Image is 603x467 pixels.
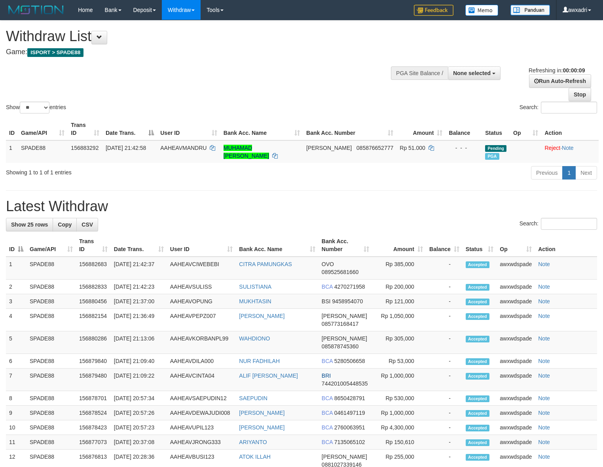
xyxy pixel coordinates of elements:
span: Copy 7135065102 to clipboard [334,439,365,445]
span: ISPORT > SPADE88 [27,48,83,57]
span: [DATE] 21:42:58 [106,145,146,151]
td: Rp 1,050,000 [372,309,426,331]
th: Amount: activate to sort column ascending [372,234,426,257]
a: NUR FADHILAH [239,358,280,364]
h1: Withdraw List [6,28,394,44]
td: 156882833 [76,280,111,294]
td: 156880456 [76,294,111,309]
th: User ID: activate to sort column ascending [157,118,220,140]
a: Note [538,284,550,290]
td: SPADE88 [27,280,76,294]
span: Accepted [466,358,489,365]
td: 6 [6,354,27,369]
span: BCA [322,439,333,445]
span: Copy 9458954070 to clipboard [332,298,363,304]
input: Search: [541,102,597,113]
td: Rp 530,000 [372,391,426,406]
span: Accepted [466,439,489,446]
td: 10 [6,420,27,435]
button: None selected [448,66,501,80]
td: 9 [6,406,27,420]
span: [PERSON_NAME] [322,454,367,460]
span: Copy 085876652777 to clipboard [356,145,393,151]
td: awxwdspade [497,257,535,280]
td: - [426,420,463,435]
a: ALIF [PERSON_NAME] [239,372,298,379]
div: Showing 1 to 1 of 1 entries [6,165,245,176]
td: awxwdspade [497,280,535,294]
label: Show entries [6,102,66,113]
th: Bank Acc. Name: activate to sort column ascending [220,118,303,140]
td: AAHEAVSULISS [167,280,236,294]
a: [PERSON_NAME] [239,410,284,416]
h1: Latest Withdraw [6,199,597,214]
td: SPADE88 [27,435,76,450]
td: Rp 53,000 [372,354,426,369]
a: Note [538,313,550,319]
td: - [426,309,463,331]
td: 156879840 [76,354,111,369]
a: SULISTIANA [239,284,271,290]
th: Action [541,118,599,140]
td: 156878701 [76,391,111,406]
td: · [541,140,599,163]
span: Copy 4270271958 to clipboard [334,284,365,290]
th: Game/API: activate to sort column ascending [27,234,76,257]
td: - [426,354,463,369]
a: Previous [531,166,563,180]
span: Copy 5280506658 to clipboard [334,358,365,364]
a: Note [538,454,550,460]
td: SPADE88 [27,369,76,391]
th: User ID: activate to sort column ascending [167,234,236,257]
th: Date Trans.: activate to sort column descending [102,118,157,140]
td: AAHEAVPEPZ007 [167,309,236,331]
td: 156879480 [76,369,111,391]
td: [DATE] 20:57:26 [111,406,167,420]
span: CSV [82,221,93,228]
a: MUHAMAD [PERSON_NAME] [224,145,269,159]
td: [DATE] 21:09:22 [111,369,167,391]
a: Note [538,395,550,401]
a: ARIYANTO [239,439,267,445]
td: AAHEAVUPIL123 [167,420,236,435]
a: CSV [76,218,98,231]
span: Refreshing in: [529,67,585,74]
td: - [426,331,463,354]
td: awxwdspade [497,309,535,331]
td: 1 [6,257,27,280]
input: Search: [541,218,597,230]
span: Accepted [466,425,489,431]
td: awxwdspade [497,391,535,406]
td: - [426,435,463,450]
th: Trans ID: activate to sort column ascending [76,234,111,257]
label: Search: [520,102,597,113]
td: SPADE88 [27,420,76,435]
a: 1 [562,166,576,180]
td: [DATE] 21:13:06 [111,331,167,354]
th: Bank Acc. Number: activate to sort column ascending [319,234,373,257]
span: Copy 744201005448535 to clipboard [322,380,368,387]
td: 8 [6,391,27,406]
a: Note [538,335,550,342]
a: Next [575,166,597,180]
span: Accepted [466,373,489,380]
td: - [426,406,463,420]
th: Date Trans.: activate to sort column ascending [111,234,167,257]
span: BSI [322,298,331,304]
span: BRI [322,372,331,379]
span: BCA [322,424,333,431]
h4: Game: [6,48,394,56]
td: AAHEAVDEWAJUDI008 [167,406,236,420]
span: Copy 085773168417 to clipboard [322,321,358,327]
select: Showentries [20,102,49,113]
th: ID: activate to sort column descending [6,234,27,257]
th: Balance: activate to sort column ascending [426,234,463,257]
img: Feedback.jpg [414,5,453,16]
span: Show 25 rows [11,221,48,228]
span: Accepted [466,261,489,268]
td: awxwdspade [497,331,535,354]
span: Copy [58,221,72,228]
span: Copy 0461497119 to clipboard [334,410,365,416]
span: [PERSON_NAME] [322,335,367,342]
td: SPADE88 [18,140,68,163]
